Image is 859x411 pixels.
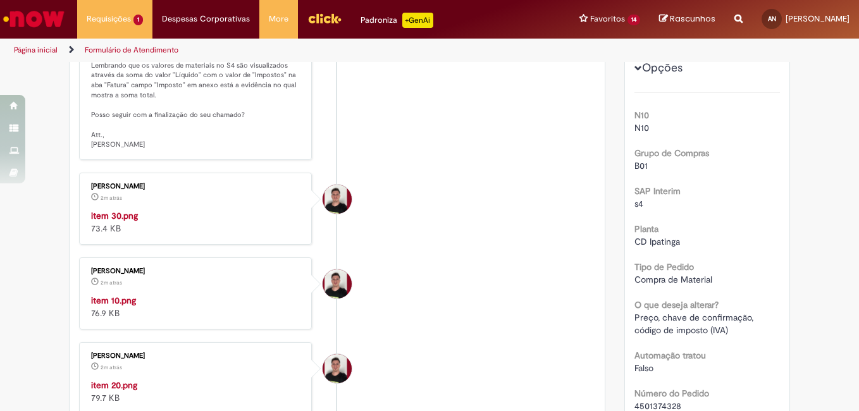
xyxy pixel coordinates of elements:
[634,223,658,235] b: Planta
[91,352,302,360] div: [PERSON_NAME]
[323,269,352,298] div: Matheus Henrique Drudi
[101,364,122,371] span: 2m atrás
[659,13,715,25] a: Rascunhos
[91,294,302,319] div: 76.9 KB
[634,312,756,336] span: Preço, chave de confirmação, código de imposto (IVA)
[9,39,563,62] ul: Trilhas de página
[101,194,122,202] span: 2m atrás
[91,183,302,190] div: [PERSON_NAME]
[323,354,352,383] div: Matheus Henrique Drudi
[91,21,302,150] p: Olá, [PERSON_NAME]! Seu pedido já esta de acordo com o orçamento enviado. Lembrando que os valore...
[634,147,709,159] b: Grupo de Compras
[91,379,302,404] div: 79.7 KB
[101,194,122,202] time: 28/08/2025 10:13:11
[323,185,352,214] div: Matheus Henrique Drudi
[786,13,850,24] span: [PERSON_NAME]
[627,15,640,25] span: 14
[269,13,288,25] span: More
[14,45,58,55] a: Página inicial
[634,261,694,273] b: Tipo de Pedido
[634,362,653,374] span: Falso
[402,13,433,28] p: +GenAi
[634,299,719,310] b: O que deseja alterar?
[91,210,138,221] a: item 30.png
[91,379,137,391] a: item 20.png
[634,160,648,171] span: B01
[133,15,143,25] span: 1
[634,185,681,197] b: SAP Interim
[361,13,433,28] div: Padroniza
[634,274,712,285] span: Compra de Material
[1,6,66,32] img: ServiceNow
[87,13,131,25] span: Requisições
[634,122,649,133] span: N10
[634,388,709,399] b: Número do Pedido
[634,109,649,121] b: N10
[634,236,680,247] span: CD Ipatinga
[307,9,342,28] img: click_logo_yellow_360x200.png
[101,279,122,286] span: 2m atrás
[91,295,136,306] a: item 10.png
[590,13,625,25] span: Favoritos
[670,13,715,25] span: Rascunhos
[101,364,122,371] time: 28/08/2025 10:13:11
[634,350,706,361] b: Automação tratou
[634,198,643,209] span: s4
[91,267,302,275] div: [PERSON_NAME]
[101,279,122,286] time: 28/08/2025 10:13:11
[91,209,302,235] div: 73.4 KB
[162,13,250,25] span: Despesas Corporativas
[768,15,776,23] span: AN
[85,45,178,55] a: Formulário de Atendimento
